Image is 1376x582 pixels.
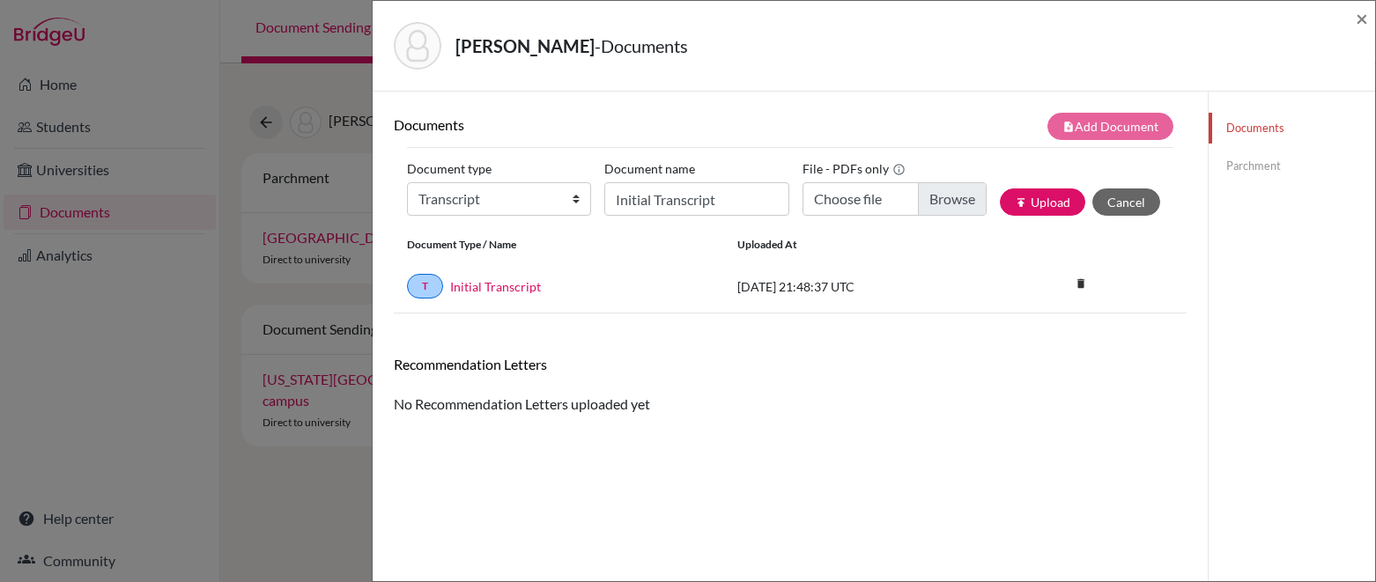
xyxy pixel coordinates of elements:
a: delete [1068,273,1094,297]
div: No Recommendation Letters uploaded yet [394,356,1187,415]
a: Documents [1209,113,1375,144]
h6: Recommendation Letters [394,356,1187,372]
button: publishUpload [1000,188,1085,216]
button: Cancel [1092,188,1160,216]
div: Document Type / Name [394,237,724,253]
a: Initial Transcript [450,277,541,296]
div: [DATE] 21:48:37 UTC [724,277,988,296]
a: Parchment [1209,151,1375,181]
strong: [PERSON_NAME] [455,35,595,56]
h6: Documents [394,116,790,133]
i: note_add [1062,121,1075,133]
a: T [407,274,443,298]
button: Close [1356,8,1368,29]
div: Uploaded at [724,237,988,253]
span: - Documents [595,35,688,56]
i: delete [1068,270,1094,297]
label: Document name [604,155,695,182]
label: Document type [407,155,492,182]
button: note_addAdd Document [1047,113,1173,140]
label: File - PDFs only [803,155,906,182]
span: × [1356,5,1368,31]
i: publish [1015,196,1027,209]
